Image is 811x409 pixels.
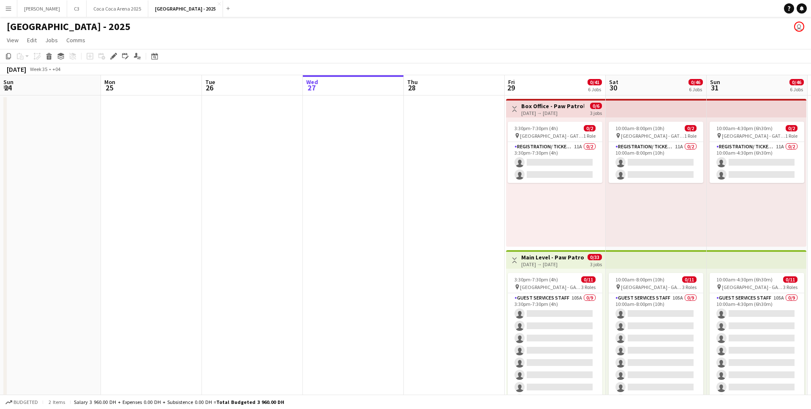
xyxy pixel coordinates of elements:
[716,125,773,131] span: 10:00am-4:30pm (6h30m)
[621,133,684,139] span: [GEOGRAPHIC_DATA] - GATE 7
[103,83,115,93] span: 25
[514,276,558,283] span: 3:30pm-7:30pm (4h)
[521,110,584,116] div: [DATE] → [DATE]
[67,0,87,17] button: C3
[104,78,115,86] span: Mon
[7,36,19,44] span: View
[583,133,596,139] span: 1 Role
[52,66,60,72] div: +04
[609,142,703,183] app-card-role: Registration/ Ticketing11A0/210:00am-8:00pm (10h)
[7,65,26,74] div: [DATE]
[682,276,697,283] span: 0/11
[783,284,797,290] span: 3 Roles
[216,399,284,405] span: Total Budgeted 3 960.00 DH
[87,0,148,17] button: Coca Coca Arena 2025
[148,0,223,17] button: [GEOGRAPHIC_DATA] - 2025
[27,36,37,44] span: Edit
[508,122,602,183] app-job-card: 3:30pm-7:30pm (4h)0/2 [GEOGRAPHIC_DATA] - GATE 71 RoleRegistration/ Ticketing11A0/23:30pm-7:30pm ...
[63,35,89,46] a: Comms
[205,78,215,86] span: Tue
[7,20,131,33] h1: [GEOGRAPHIC_DATA] - 2025
[584,125,596,131] span: 0/2
[609,122,703,183] app-job-card: 10:00am-8:00pm (10h)0/2 [GEOGRAPHIC_DATA] - GATE 71 RoleRegistration/ Ticketing11A0/210:00am-8:00...
[682,284,697,290] span: 3 Roles
[786,125,797,131] span: 0/2
[508,78,515,86] span: Fri
[42,35,61,46] a: Jobs
[406,83,418,93] span: 28
[609,78,618,86] span: Sat
[722,284,783,290] span: [GEOGRAPHIC_DATA] - GATE 7
[521,254,584,261] h3: Main Level - Paw Patrol
[710,142,804,183] app-card-role: Registration/ Ticketing11A0/210:00am-4:30pm (6h30m)
[590,260,602,267] div: 3 jobs
[4,398,39,407] button: Budgeted
[407,78,418,86] span: Thu
[507,83,515,93] span: 29
[710,273,804,398] app-job-card: 10:00am-4:30pm (6h30m)0/11 [GEOGRAPHIC_DATA] - GATE 73 RolesGuest Services Staff105A0/910:00am-4:...
[590,109,602,116] div: 3 jobs
[508,142,602,183] app-card-role: Registration/ Ticketing11A0/23:30pm-7:30pm (4h)
[306,78,318,86] span: Wed
[74,399,284,405] div: Salary 3 960.00 DH + Expenses 0.00 DH + Subsistence 0.00 DH =
[722,133,785,139] span: [GEOGRAPHIC_DATA] - GATE 7
[17,0,67,17] button: [PERSON_NAME]
[588,79,602,85] span: 0/41
[689,79,703,85] span: 0/46
[521,102,584,110] h3: Box Office - Paw Patrol
[710,78,720,86] span: Sun
[3,35,22,46] a: View
[588,86,601,93] div: 6 Jobs
[2,83,14,93] span: 24
[204,83,215,93] span: 26
[508,273,602,398] app-job-card: 3:30pm-7:30pm (4h)0/11 [GEOGRAPHIC_DATA] - GATE 73 RolesGuest Services Staff105A0/93:30pm-7:30pm ...
[581,276,596,283] span: 0/11
[520,133,583,139] span: [GEOGRAPHIC_DATA] - GATE 7
[3,78,14,86] span: Sun
[684,133,697,139] span: 1 Role
[716,276,773,283] span: 10:00am-4:30pm (6h30m)
[45,36,58,44] span: Jobs
[794,22,804,32] app-user-avatar: Marisol Pestano
[789,79,804,85] span: 0/46
[588,254,602,260] span: 0/33
[685,125,697,131] span: 0/2
[710,122,804,183] app-job-card: 10:00am-4:30pm (6h30m)0/2 [GEOGRAPHIC_DATA] - GATE 71 RoleRegistration/ Ticketing11A0/210:00am-4:...
[615,276,664,283] span: 10:00am-8:00pm (10h)
[790,86,803,93] div: 6 Jobs
[689,86,702,93] div: 6 Jobs
[783,276,797,283] span: 0/11
[609,273,703,398] app-job-card: 10:00am-8:00pm (10h)0/11 [GEOGRAPHIC_DATA] - GATE 73 RolesGuest Services Staff105A0/910:00am-8:00...
[608,83,618,93] span: 30
[581,284,596,290] span: 3 Roles
[514,125,558,131] span: 3:30pm-7:30pm (4h)
[66,36,85,44] span: Comms
[709,83,720,93] span: 31
[521,261,584,267] div: [DATE] → [DATE]
[28,66,49,72] span: Week 35
[305,83,318,93] span: 27
[621,284,682,290] span: [GEOGRAPHIC_DATA] - GATE 7
[590,103,602,109] span: 0/6
[14,399,38,405] span: Budgeted
[615,125,664,131] span: 10:00am-8:00pm (10h)
[46,399,67,405] span: 2 items
[520,284,581,290] span: [GEOGRAPHIC_DATA] - GATE 7
[24,35,40,46] a: Edit
[785,133,797,139] span: 1 Role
